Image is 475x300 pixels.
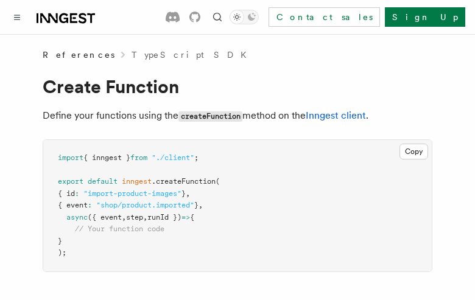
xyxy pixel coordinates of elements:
[190,213,194,222] span: {
[181,213,190,222] span: =>
[10,10,24,24] button: Toggle navigation
[178,111,242,122] code: createFunction
[186,189,190,198] span: ,
[399,144,428,159] button: Copy
[88,213,122,222] span: ({ event
[58,153,83,162] span: import
[96,201,194,209] span: "shop/product.imported"
[58,237,62,245] span: }
[43,49,114,61] span: References
[152,153,194,162] span: "./client"
[306,110,366,121] a: Inngest client
[58,189,75,198] span: { id
[75,189,79,198] span: :
[269,7,380,27] a: Contact sales
[122,177,152,186] span: inngest
[43,75,432,97] h1: Create Function
[143,213,147,222] span: ,
[122,213,126,222] span: ,
[126,213,143,222] span: step
[216,177,220,186] span: (
[66,213,88,222] span: async
[385,7,465,27] a: Sign Up
[194,153,199,162] span: ;
[43,107,432,125] p: Define your functions using the method on the .
[199,201,203,209] span: ,
[58,177,83,186] span: export
[230,10,259,24] button: Toggle dark mode
[210,10,225,24] button: Find something...
[83,153,130,162] span: { inngest }
[181,189,186,198] span: }
[58,201,88,209] span: { event
[147,213,181,222] span: runId })
[58,248,66,257] span: );
[75,225,164,233] span: // Your function code
[152,177,216,186] span: .createFunction
[88,177,118,186] span: default
[194,201,199,209] span: }
[88,201,92,209] span: :
[83,189,181,198] span: "import-product-images"
[132,49,254,61] a: TypeScript SDK
[130,153,147,162] span: from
